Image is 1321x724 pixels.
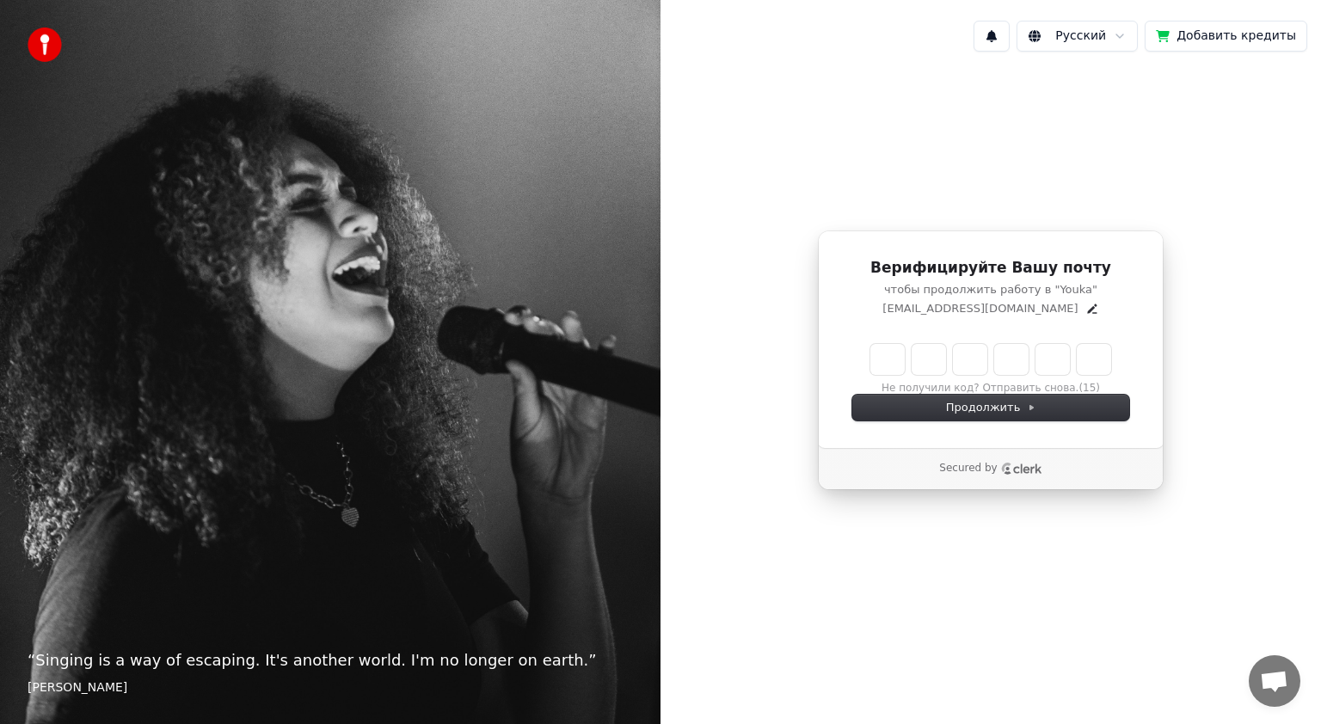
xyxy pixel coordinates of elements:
button: Продолжить [852,395,1129,420]
footer: [PERSON_NAME] [28,679,633,696]
div: Открытый чат [1249,655,1300,707]
p: Secured by [939,462,997,476]
a: Clerk logo [1001,463,1042,475]
img: youka [28,28,62,62]
input: Enter verification code [870,344,1111,375]
span: Продолжить [946,400,1036,415]
button: Добавить кредиты [1145,21,1307,52]
p: [EMAIL_ADDRESS][DOMAIN_NAME] [882,301,1078,316]
button: Edit [1085,302,1099,316]
p: “ Singing is a way of escaping. It's another world. I'm no longer on earth. ” [28,648,633,672]
h1: Верифицируйте Вашу почту [852,258,1129,279]
p: чтобы продолжить работу в "Youka" [852,282,1129,298]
